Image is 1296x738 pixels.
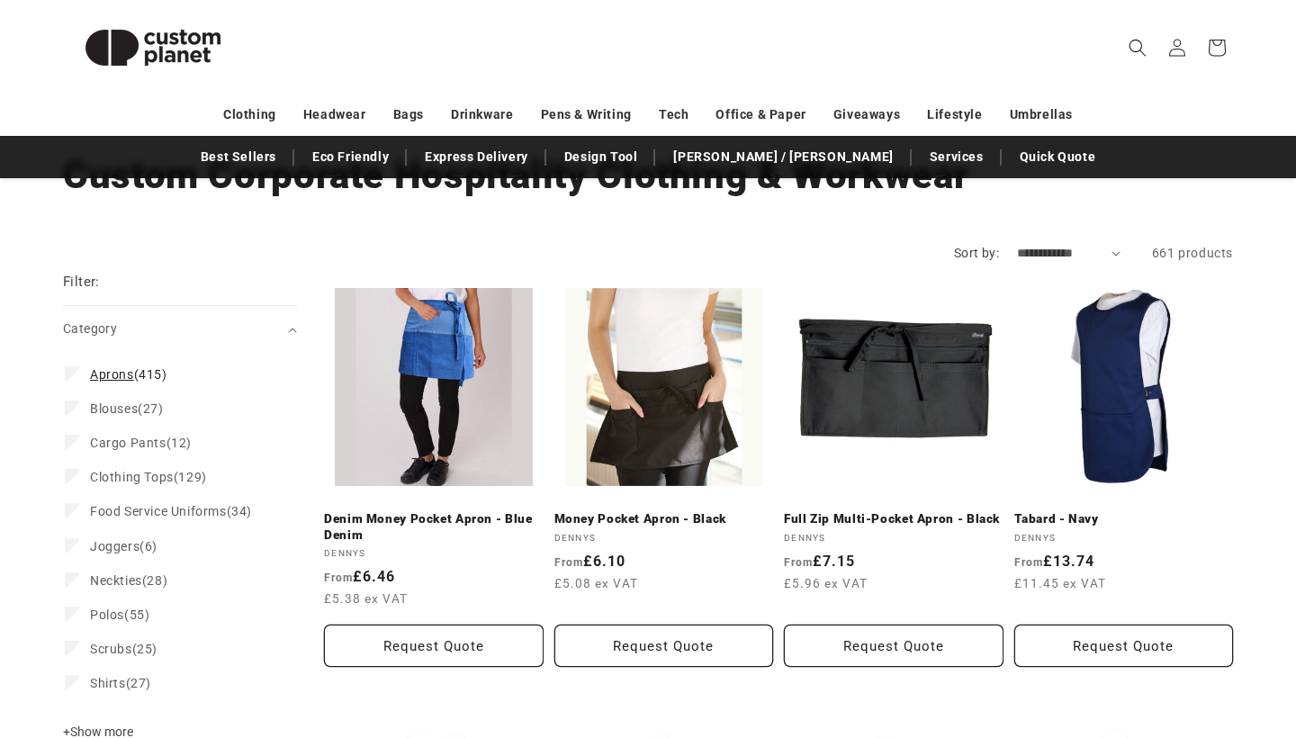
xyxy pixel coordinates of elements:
span: (27) [90,675,151,691]
span: (27) [90,400,164,417]
img: Custom Planet [63,7,243,88]
span: Blouses [90,401,138,416]
span: Category [63,321,117,336]
a: Headwear [303,99,366,130]
span: Cargo Pants [90,436,166,450]
summary: Search [1118,28,1157,67]
span: Shirts [90,676,126,690]
a: Eco Friendly [303,141,398,173]
span: (55) [90,607,149,623]
span: (34) [90,503,252,519]
a: Office & Paper [715,99,805,130]
span: Aprons [90,367,134,382]
span: (12) [90,435,192,451]
h2: Filter: [63,272,100,292]
span: Clothing Tops [90,470,174,484]
span: (6) [90,538,157,554]
span: Food Service Uniforms [90,504,227,518]
a: Denim Money Pocket Apron - Blue Denim [324,511,544,543]
a: Best Sellers [192,141,285,173]
span: Joggers [90,539,139,553]
a: Money Pocket Apron - Black [554,511,774,527]
a: Giveaways [833,99,900,130]
button: Request Quote [324,625,544,667]
button: Request Quote [784,625,1003,667]
span: Neckties [90,573,142,588]
a: Quick Quote [1011,141,1105,173]
span: (129) [90,469,207,485]
a: Lifestyle [927,99,982,130]
a: Express Delivery [416,141,537,173]
a: Bags [393,99,424,130]
a: Tech [659,99,688,130]
a: Design Tool [555,141,647,173]
span: 661 products [1152,246,1233,260]
a: Tabard - Navy [1014,511,1234,527]
iframe: Chat Widget [987,544,1296,738]
span: (415) [90,366,167,382]
span: Polos [90,607,124,622]
button: Request Quote [554,625,774,667]
span: (25) [90,641,157,657]
a: Services [921,141,993,173]
span: (28) [90,572,167,589]
summary: Category (0 selected) [63,306,297,352]
a: [PERSON_NAME] / [PERSON_NAME] [664,141,902,173]
a: Clothing [223,99,276,130]
a: Umbrellas [1010,99,1073,130]
a: Drinkware [451,99,513,130]
label: Sort by: [954,246,999,260]
a: Full Zip Multi-Pocket Apron - Black [784,511,1003,527]
a: Pens & Writing [541,99,632,130]
span: Scrubs [90,642,132,656]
